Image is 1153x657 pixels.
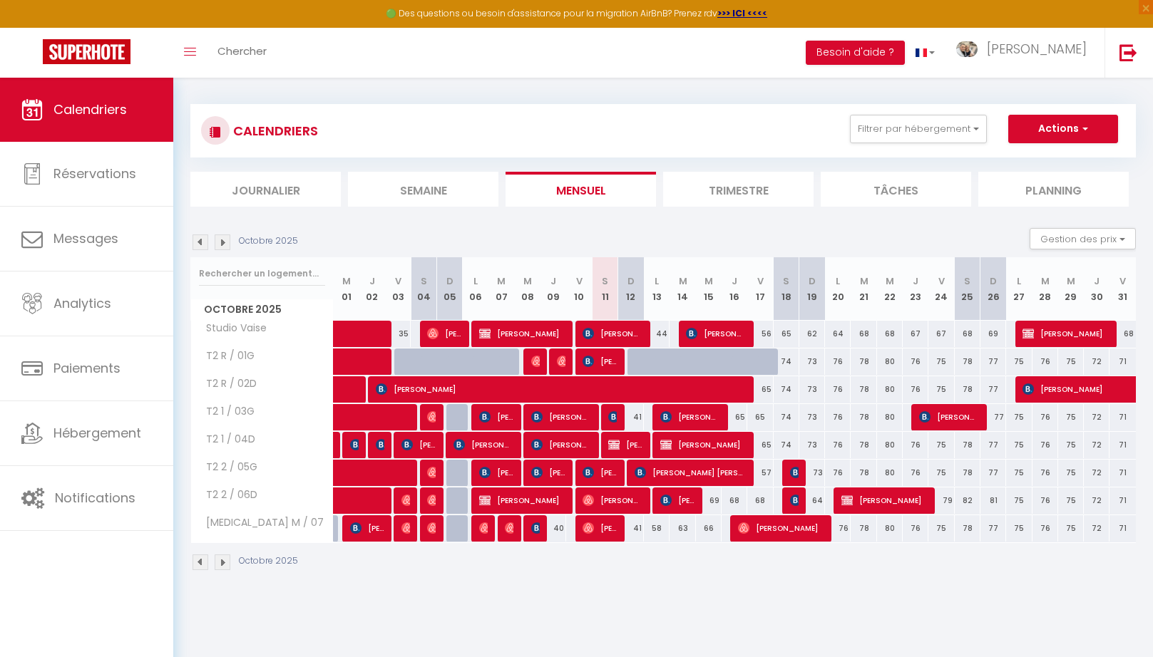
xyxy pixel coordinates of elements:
[473,274,478,288] abbr: L
[193,487,261,503] span: T2 2 / 06D
[463,257,488,321] th: 06
[747,321,773,347] div: 56
[696,257,722,321] th: 15
[955,487,980,514] div: 82
[980,487,1006,514] div: 81
[747,404,773,430] div: 65
[663,172,814,207] li: Trimestre
[53,424,141,442] span: Hébergement
[978,172,1129,207] li: Planning
[980,515,1006,542] div: 77
[799,257,825,321] th: 19
[1110,404,1136,430] div: 71
[850,115,987,143] button: Filtrer par hébergement
[851,515,876,542] div: 78
[938,274,945,288] abbr: V
[1084,460,1110,486] div: 72
[618,257,644,321] th: 12
[566,257,592,321] th: 10
[877,432,903,458] div: 80
[987,40,1087,58] span: [PERSON_NAME]
[1017,274,1021,288] abbr: L
[334,432,341,459] a: [PERSON_NAME]
[851,257,876,321] th: 21
[1058,257,1084,321] th: 29
[877,348,903,375] div: 80
[602,274,608,288] abbr: S
[376,376,744,403] span: [PERSON_NAME]
[825,321,851,347] div: 64
[644,321,670,347] div: 44
[1032,432,1058,458] div: 76
[348,172,498,207] li: Semaine
[411,257,436,321] th: 04
[825,460,851,486] div: 76
[955,376,980,403] div: 78
[421,274,427,288] abbr: S
[531,403,591,430] span: [PERSON_NAME] [PERSON_NAME] [PERSON_NAME]
[660,431,746,458] span: [PERSON_NAME]
[1058,487,1084,514] div: 75
[1084,487,1110,514] div: 72
[342,274,351,288] abbr: M
[608,403,617,430] span: [PERSON_NAME]
[990,274,997,288] abbr: D
[193,404,258,420] span: T2 1 / 03G
[1110,515,1136,542] div: 71
[1032,515,1058,542] div: 76
[453,431,513,458] span: [PERSON_NAME]
[696,487,722,514] div: 69
[376,431,384,458] span: [PERSON_NAME]
[806,41,905,65] button: Besoin d'aide ?
[980,432,1006,458] div: 77
[799,376,825,403] div: 73
[913,274,918,288] abbr: J
[836,274,840,288] abbr: L
[53,165,136,182] span: Réservations
[851,376,876,403] div: 78
[531,459,565,486] span: [PERSON_NAME] DANCER
[1084,348,1110,375] div: 72
[841,487,927,514] span: [PERSON_NAME]
[1006,432,1032,458] div: 75
[670,257,695,321] th: 14
[193,432,259,448] span: T2 1 / 04D
[497,274,506,288] abbr: M
[1032,404,1058,430] div: 76
[1110,432,1136,458] div: 71
[717,7,767,19] a: >>> ICI <<<<
[774,432,799,458] div: 74
[506,172,656,207] li: Mensuel
[627,274,635,288] abbr: D
[955,321,980,347] div: 68
[505,514,513,542] span: [PERSON_NAME]
[877,460,903,486] div: 80
[1110,487,1136,514] div: 71
[550,274,556,288] abbr: J
[660,403,720,430] span: [PERSON_NAME]
[1110,257,1136,321] th: 31
[479,320,565,347] span: [PERSON_NAME]
[1041,274,1050,288] abbr: M
[980,257,1006,321] th: 26
[928,515,954,542] div: 75
[955,515,980,542] div: 78
[395,274,401,288] abbr: V
[919,403,979,430] span: [PERSON_NAME]
[851,321,876,347] div: 68
[1032,257,1058,321] th: 28
[1084,404,1110,430] div: 72
[825,404,851,430] div: 76
[928,376,954,403] div: 75
[193,515,327,531] span: [MEDICAL_DATA] M / 07
[191,299,333,320] span: Octobre 2025
[722,257,747,321] th: 16
[903,460,928,486] div: 76
[722,404,747,430] div: 65
[583,320,642,347] span: [PERSON_NAME]
[515,257,540,321] th: 08
[1058,348,1084,375] div: 75
[540,257,566,321] th: 09
[1110,460,1136,486] div: 71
